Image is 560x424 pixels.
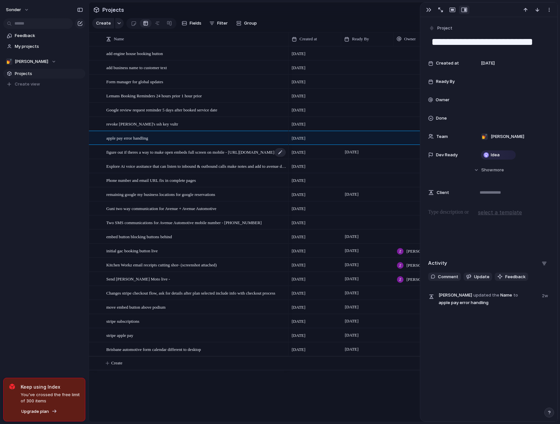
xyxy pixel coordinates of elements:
span: Idea [491,152,500,158]
span: [DATE] [343,233,360,241]
button: Fields [179,18,204,29]
span: Keep using Index [21,383,80,390]
span: [DATE] [292,346,305,353]
span: Dev Ready [436,152,458,158]
span: Owner [436,97,449,103]
span: [DATE] [292,290,305,297]
span: [DATE] [292,318,305,325]
span: Ready By [352,36,369,42]
div: 💅 [481,133,488,140]
span: Project [437,25,452,31]
span: Upgrade plan [21,408,49,415]
span: [PERSON_NAME] [15,58,48,65]
span: Guni two way communication for Avenue + Avenue Automotive [106,204,216,212]
span: [DATE] [292,135,305,142]
span: initial gac booking button live [106,247,158,254]
span: My projects [15,43,83,50]
button: Showmore [428,164,550,176]
span: embed button blocking buttons behind [106,233,172,240]
span: move embed button above podium [106,303,166,311]
span: Comment [438,274,458,280]
span: figure out if theres a way to make open embeds full screen on mobile - [URL][DOMAIN_NAME] [106,148,274,156]
button: Update [464,273,492,281]
span: [DATE] [343,317,360,325]
span: [DATE] [343,289,360,297]
span: [DATE] [292,107,305,113]
span: [DATE] [292,163,305,170]
span: [DATE] [343,190,360,198]
span: remaining google my business locations for google reservations [106,190,215,198]
span: [DATE] [343,148,360,156]
span: apple pay error handling [106,134,148,142]
button: Group [233,18,260,29]
span: [PERSON_NAME] [406,248,440,255]
span: Filter [217,20,228,27]
span: add engine house booking button [106,49,163,57]
span: Client [437,189,449,196]
span: Fields [190,20,201,27]
span: [PERSON_NAME] [406,276,440,283]
span: Brisbane automotive form calendar different to desktop [106,345,201,353]
span: Name [114,36,124,42]
span: 2w [542,291,550,299]
span: Created at [436,60,459,67]
span: [DATE] [292,220,305,226]
button: sonder [3,5,32,15]
span: sonder [6,7,21,13]
span: Create [96,20,111,27]
span: Create [111,360,122,366]
span: Name apple pay error handling [439,291,538,306]
span: [DATE] [292,65,305,71]
span: Created at [300,36,317,42]
span: revoke [PERSON_NAME]'s ssh key vultr [106,120,178,127]
span: [DATE] [292,248,305,254]
span: Send [PERSON_NAME] Moto live - [106,275,170,282]
span: Explore Ai voice assitance that can listen to inbound & outbound calls make notes and add to aven... [106,162,286,170]
span: [DATE] [292,332,305,339]
span: Done [436,115,447,122]
span: [DATE] [292,205,305,212]
span: Changes stripe checkout flow, ask for details after plan selected include info with checkout process [106,289,275,297]
button: Feedback [495,273,528,281]
button: Create view [3,79,85,89]
span: Owner [404,36,416,42]
span: Group [244,20,257,27]
span: [DATE] [343,303,360,311]
span: [PERSON_NAME] [406,262,440,269]
button: Project [427,24,454,33]
span: [DATE] [481,60,495,67]
span: Ready By [436,78,455,85]
span: [PERSON_NAME] [491,133,524,140]
span: [DATE] [343,345,360,353]
span: stripe apple pay [106,331,133,339]
span: Form manager for global updates [106,78,163,85]
span: Show [481,167,493,173]
span: [DATE] [292,121,305,127]
span: Team [436,133,448,140]
span: You've crossed the free limit of 300 items [21,392,80,404]
span: Create view [15,81,40,87]
span: to [513,292,518,299]
span: updated the [473,292,499,299]
span: Phone number and email URL fix in complete pages [106,176,196,184]
span: Two SMS communications for Avenue Automotive mobile number - [PHONE_NUMBER] [106,219,262,226]
span: [DATE] [292,177,305,184]
button: 💅[PERSON_NAME] [3,57,85,67]
span: Kitchen Workz email receipts cutting shor- (screenshot attached) [106,261,217,268]
span: [DATE] [292,79,305,85]
span: [DATE] [343,247,360,255]
span: [DATE] [292,50,305,57]
span: more [493,167,504,173]
span: [DATE] [292,191,305,198]
span: [DATE] [343,261,360,269]
button: Comment [428,273,461,281]
span: [DATE] [343,331,360,339]
button: select a template [477,207,523,217]
span: [DATE] [292,304,305,311]
span: add business name to customer text [106,64,167,71]
span: Feedback [15,32,83,39]
a: Feedback [3,31,85,41]
a: My projects [3,42,85,51]
span: [DATE] [292,262,305,268]
span: Update [474,274,489,280]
